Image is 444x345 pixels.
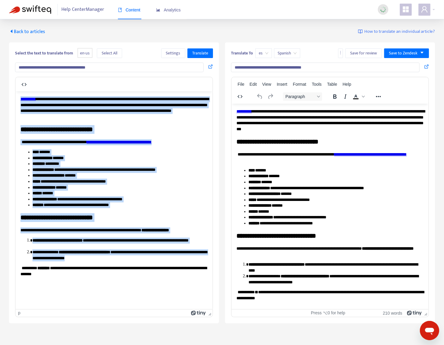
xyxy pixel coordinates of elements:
span: caret-left [9,29,14,34]
span: Select All [102,50,117,57]
span: Spanish [278,49,297,58]
button: Italic [340,92,350,101]
iframe: Rich Text Area [232,104,428,309]
a: How to translate an individual article? [358,28,435,35]
span: area-chart [156,8,160,12]
button: Reveal or hide additional toolbar items [373,92,384,101]
span: Translate [192,50,208,57]
button: Select All [97,48,122,58]
a: Powered by Tiny [191,310,206,315]
span: How to translate an individual article? [364,28,435,35]
span: more [338,51,343,55]
span: Tools [312,82,322,87]
span: Table [327,82,337,87]
button: 210 words [383,310,402,316]
button: Block Paragraph [283,92,322,101]
img: image-link [358,29,363,34]
div: Press the Up and Down arrow keys to resize the editor. [422,310,428,317]
button: Redo [265,92,276,101]
iframe: Rich Text Area [16,91,212,309]
span: Back to articles [9,28,45,36]
span: Save to Zendesk [389,50,418,57]
button: Translate [187,48,213,58]
div: Press ⌥0 for help [297,310,359,316]
span: Help [343,82,351,87]
div: Press the Up and Down arrow keys to resize the editor. [206,310,212,317]
button: more [338,48,343,58]
span: Help Center Manager [62,4,104,15]
button: Undo [255,92,265,101]
span: View [262,82,271,87]
span: es [259,49,268,58]
b: Select the text to translate from [15,50,73,57]
span: appstore [402,6,409,13]
button: Bold [330,92,340,101]
span: Insert [277,82,287,87]
img: sync_loading.0b5143dde30e3a21642e.gif [379,6,387,13]
span: Content [118,8,140,12]
span: user [421,6,428,13]
span: caret-down [420,51,424,55]
span: Save for review [350,50,377,57]
span: Edit [250,82,257,87]
button: Settings [161,48,185,58]
span: Paragraph [285,94,315,99]
div: p [18,310,20,316]
div: Text color Black [351,92,366,101]
span: Analytics [156,8,181,12]
span: en-us [78,48,92,58]
iframe: Button to launch messaging window [420,321,439,340]
span: book [118,8,122,12]
button: Save to Zendeskcaret-down [384,48,429,58]
img: Swifteq [9,5,51,14]
a: Powered by Tiny [407,310,422,315]
span: Settings [166,50,180,57]
button: Save for review [345,48,382,58]
span: File [238,82,245,87]
span: Format [293,82,306,87]
b: Translate To [231,50,253,57]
